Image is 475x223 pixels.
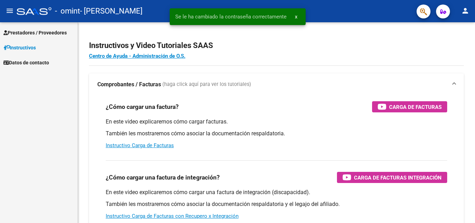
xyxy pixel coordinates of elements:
[461,7,469,15] mat-icon: person
[3,59,49,66] span: Datos de contacto
[80,3,143,19] span: - [PERSON_NAME]
[106,189,447,196] p: En este video explicaremos cómo cargar una factura de integración (discapacidad).
[372,101,447,112] button: Carga de Facturas
[354,173,442,182] span: Carga de Facturas Integración
[6,7,14,15] mat-icon: menu
[89,73,464,96] mat-expansion-panel-header: Comprobantes / Facturas (haga click aquí para ver los tutoriales)
[295,14,297,20] span: x
[106,173,220,182] h3: ¿Cómo cargar una factura de integración?
[97,81,161,88] strong: Comprobantes / Facturas
[106,118,447,126] p: En este video explicaremos cómo cargar facturas.
[106,213,239,219] a: Instructivo Carga de Facturas con Recupero x Integración
[337,172,447,183] button: Carga de Facturas Integración
[451,199,468,216] iframe: Intercom live chat
[89,53,185,59] a: Centro de Ayuda - Administración de O.S.
[106,142,174,149] a: Instructivo Carga de Facturas
[89,39,464,52] h2: Instructivos y Video Tutoriales SAAS
[106,102,179,112] h3: ¿Cómo cargar una factura?
[106,130,447,137] p: También les mostraremos cómo asociar la documentación respaldatoria.
[55,3,80,19] span: - omint
[389,103,442,111] span: Carga de Facturas
[106,200,447,208] p: También les mostraremos cómo asociar la documentación respaldatoria y el legajo del afiliado.
[162,81,251,88] span: (haga click aquí para ver los tutoriales)
[289,10,303,23] button: x
[3,44,36,51] span: Instructivos
[3,29,67,37] span: Prestadores / Proveedores
[175,13,287,20] span: Se le ha cambiado la contraseña correctamente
